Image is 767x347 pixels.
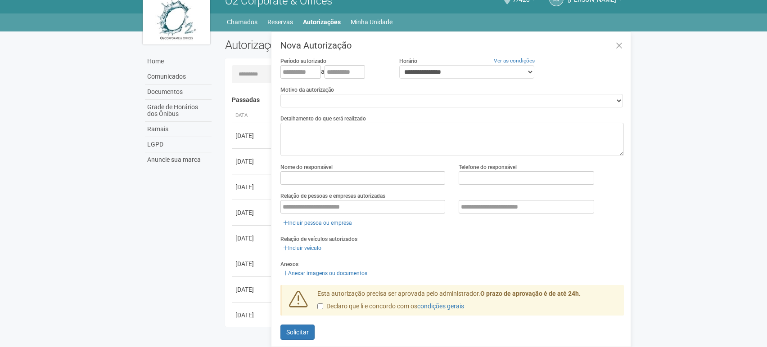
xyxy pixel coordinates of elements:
label: Motivo da autorização [280,86,334,94]
div: Esta autorização precisa ser aprovada pelo administrador. [311,289,624,316]
label: Período autorizado [280,57,326,65]
div: [DATE] [235,234,269,243]
div: [DATE] [235,131,269,140]
strong: O prazo de aprovação é de até 24h. [480,290,581,297]
div: [DATE] [235,259,269,268]
a: Minha Unidade [351,16,393,28]
a: Anexar imagens ou documentos [280,268,370,278]
h3: Nova Autorização [280,41,624,50]
a: Incluir pessoa ou empresa [280,218,355,228]
a: Ramais [145,122,212,137]
a: condições gerais [417,303,464,310]
h2: Autorizações [225,38,418,52]
label: Anexos [280,260,298,268]
h4: Passadas [232,97,618,103]
label: Detalhamento do que será realizado [280,115,366,123]
input: Declaro que li e concordo com oscondições gerais [317,303,323,309]
div: [DATE] [235,157,269,166]
div: a [280,65,386,79]
span: Solicitar [286,329,309,336]
div: [DATE] [235,182,269,191]
a: Anuncie sua marca [145,152,212,167]
a: Comunicados [145,69,212,85]
label: Telefone do responsável [459,163,517,171]
label: Relação de pessoas e empresas autorizadas [280,192,385,200]
a: LGPD [145,137,212,152]
label: Declaro que li e concordo com os [317,302,464,311]
a: Autorizações [303,16,341,28]
a: Ver as condições [494,58,535,64]
a: Home [145,54,212,69]
a: Chamados [227,16,257,28]
a: Documentos [145,85,212,100]
label: Nome do responsável [280,163,333,171]
a: Incluir veículo [280,243,324,253]
label: Relação de veículos autorizados [280,235,357,243]
th: Data [232,108,272,123]
button: Solicitar [280,325,315,340]
a: Reservas [267,16,293,28]
div: [DATE] [235,208,269,217]
label: Horário [399,57,417,65]
div: [DATE] [235,285,269,294]
div: [DATE] [235,311,269,320]
a: Grade de Horários dos Ônibus [145,100,212,122]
